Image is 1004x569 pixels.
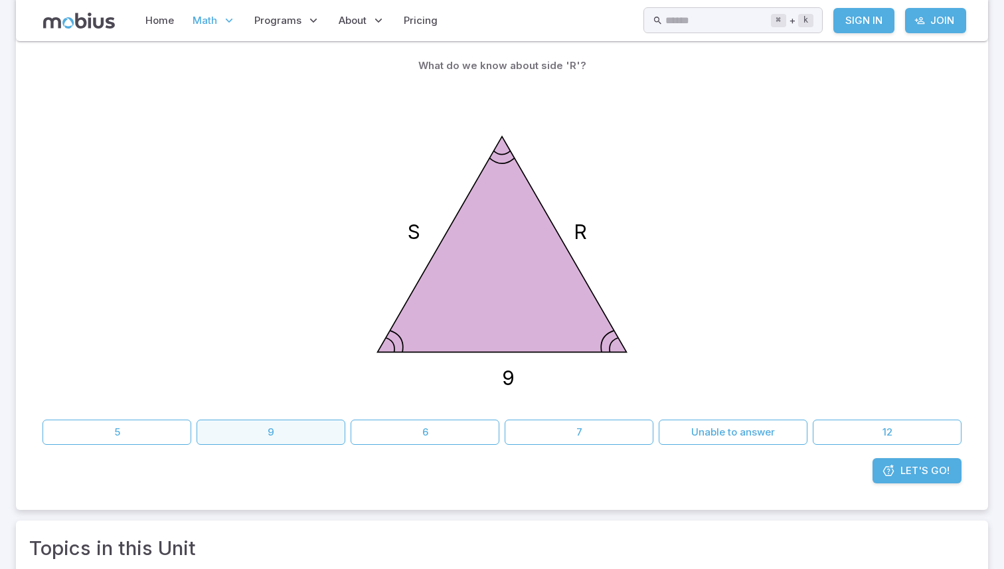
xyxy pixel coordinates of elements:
[197,420,345,445] button: 9
[813,420,962,445] button: 12
[771,14,786,27] kbd: ⌘
[574,220,587,244] text: R
[798,14,813,27] kbd: k
[418,58,586,73] p: What do we know about side 'R'?
[141,5,178,36] a: Home
[905,8,966,33] a: Join
[29,534,196,563] a: Topics in this Unit
[505,420,653,445] button: 7
[351,420,499,445] button: 6
[400,5,442,36] a: Pricing
[502,366,515,390] text: 9
[771,13,813,29] div: +
[833,8,894,33] a: Sign In
[254,13,301,28] span: Programs
[873,458,962,483] a: Let's Go!
[900,463,950,478] span: Let's Go!
[42,420,191,445] button: 5
[339,13,367,28] span: About
[408,220,420,244] text: S
[193,13,217,28] span: Math
[659,420,807,445] button: Unable to answer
